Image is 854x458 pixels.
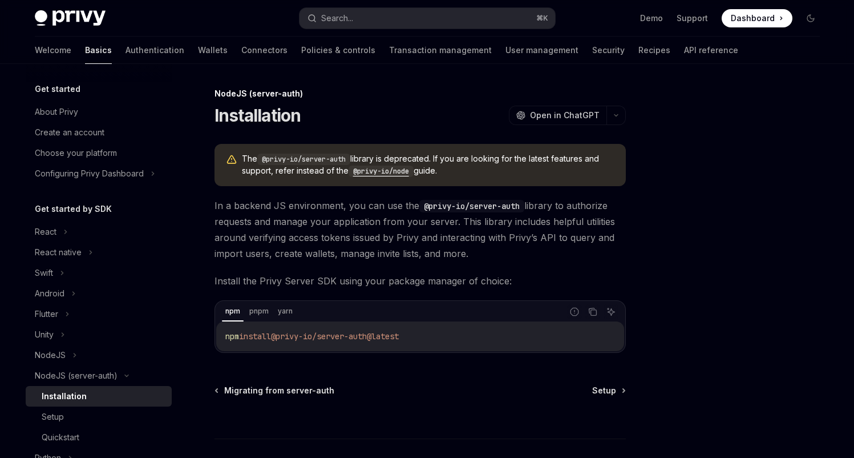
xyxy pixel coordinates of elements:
span: @privy-io/server-auth@latest [271,331,399,342]
a: Recipes [638,37,670,64]
a: About Privy [26,102,172,122]
div: About Privy [35,105,78,119]
div: Quickstart [42,431,79,444]
a: Connectors [241,37,288,64]
div: Android [35,287,64,300]
div: yarn [274,304,296,318]
a: Quickstart [26,427,172,448]
a: API reference [684,37,738,64]
span: Dashboard [731,13,775,24]
a: Security [592,37,625,64]
span: In a backend JS environment, you can use the library to authorize requests and manage your applic... [214,198,626,262]
h5: Get started by SDK [35,202,112,216]
a: Setup [592,385,625,396]
span: Open in ChatGPT [530,110,600,121]
div: Choose your platform [35,146,117,160]
span: Setup [592,385,616,396]
div: Setup [42,410,64,424]
a: Welcome [35,37,71,64]
a: Installation [26,386,172,407]
a: Choose your platform [26,143,172,163]
div: NodeJS [35,348,66,362]
code: @privy-io/server-auth [419,200,524,212]
div: Installation [42,389,87,403]
span: Install the Privy Server SDK using your package manager of choice: [214,273,626,289]
span: npm [225,331,239,342]
code: @privy-io/server-auth [257,154,350,165]
code: @privy-io/node [349,166,414,177]
div: Flutter [35,307,58,321]
a: Dashboard [722,9,792,27]
span: The library is deprecated. If you are looking for the latest features and support, refer instead ... [242,153,614,177]
a: Authentication [126,37,184,64]
button: Toggle dark mode [802,9,820,27]
a: Wallets [198,37,228,64]
button: Ask AI [604,304,618,319]
button: Open in ChatGPT [509,106,606,125]
div: pnpm [246,304,272,318]
div: React [35,225,56,239]
h1: Installation [214,105,301,126]
div: Create an account [35,126,104,139]
a: Support [677,13,708,24]
div: NodeJS (server-auth) [35,369,118,383]
img: dark logo [35,10,106,26]
a: Migrating from server-auth [216,385,334,396]
div: React native [35,246,82,259]
span: ⌘ K [536,14,548,23]
a: Basics [85,37,112,64]
button: Report incorrect code [567,304,582,319]
div: NodeJS (server-auth) [214,88,626,99]
a: Demo [640,13,663,24]
h5: Get started [35,82,80,96]
div: Configuring Privy Dashboard [35,167,144,180]
a: Setup [26,407,172,427]
a: Policies & controls [301,37,375,64]
a: Transaction management [389,37,492,64]
button: Copy the contents from the code block [585,304,600,319]
div: Search... [321,11,353,25]
a: @privy-io/node [349,166,414,175]
div: Swift [35,266,53,280]
a: Create an account [26,122,172,143]
span: install [239,331,271,342]
span: Migrating from server-auth [224,385,334,396]
a: User management [505,37,578,64]
button: Search...⌘K [299,8,555,29]
svg: Warning [226,154,237,166]
div: Unity [35,328,54,342]
div: npm [222,304,244,318]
